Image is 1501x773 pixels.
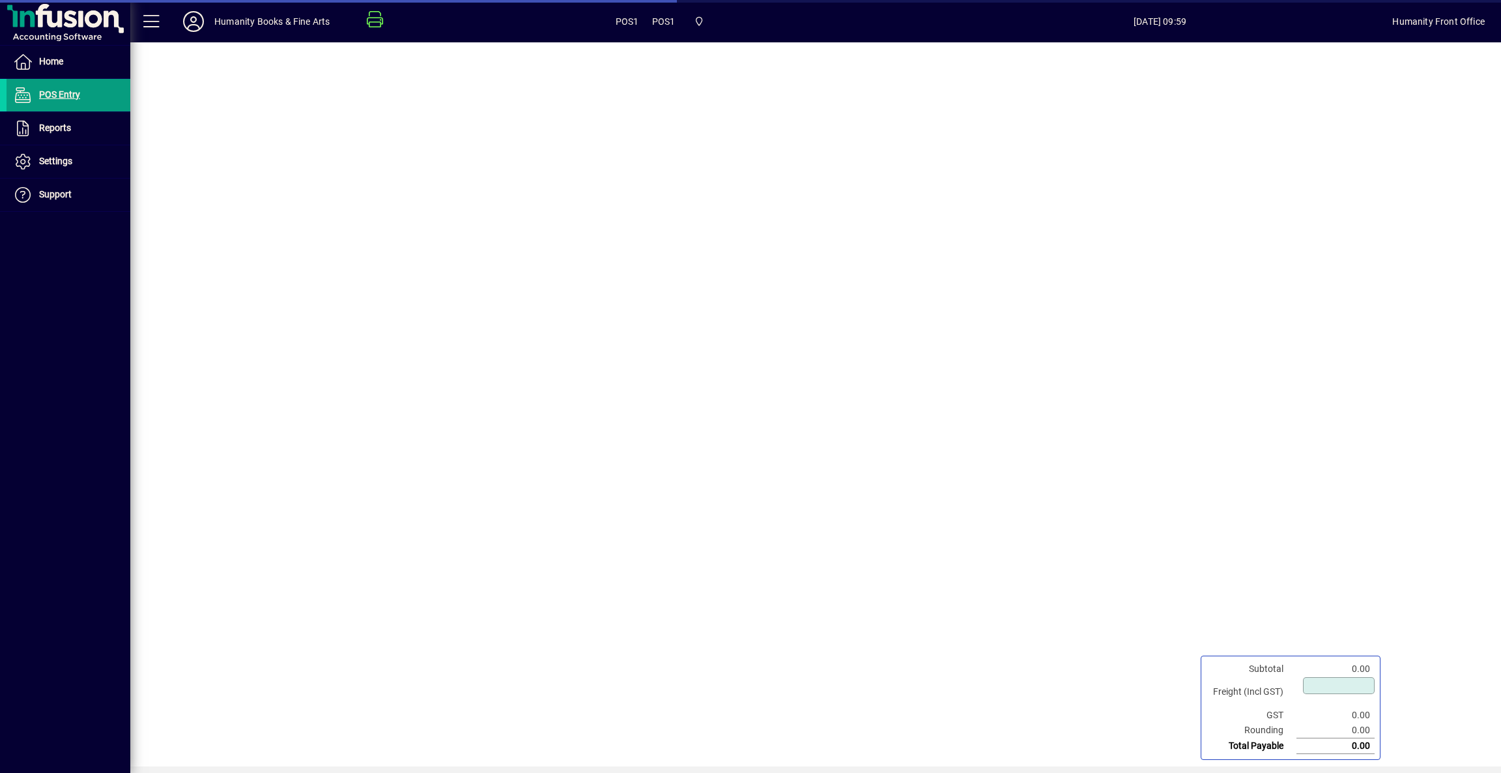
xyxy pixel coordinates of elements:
[173,10,214,33] button: Profile
[1207,662,1296,677] td: Subtotal
[1392,11,1485,32] div: Humanity Front Office
[7,112,130,145] a: Reports
[39,56,63,66] span: Home
[1207,677,1296,708] td: Freight (Incl GST)
[39,89,80,100] span: POS Entry
[652,11,676,32] span: POS1
[1296,708,1375,723] td: 0.00
[1207,738,1296,754] td: Total Payable
[39,123,71,133] span: Reports
[616,11,639,32] span: POS1
[214,11,330,32] div: Humanity Books & Fine Arts
[1207,723,1296,738] td: Rounding
[1296,738,1375,754] td: 0.00
[39,189,72,199] span: Support
[7,145,130,178] a: Settings
[1296,723,1375,738] td: 0.00
[1207,708,1296,723] td: GST
[928,11,1392,32] span: [DATE] 09:59
[39,156,72,166] span: Settings
[7,46,130,78] a: Home
[7,179,130,211] a: Support
[1296,662,1375,677] td: 0.00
